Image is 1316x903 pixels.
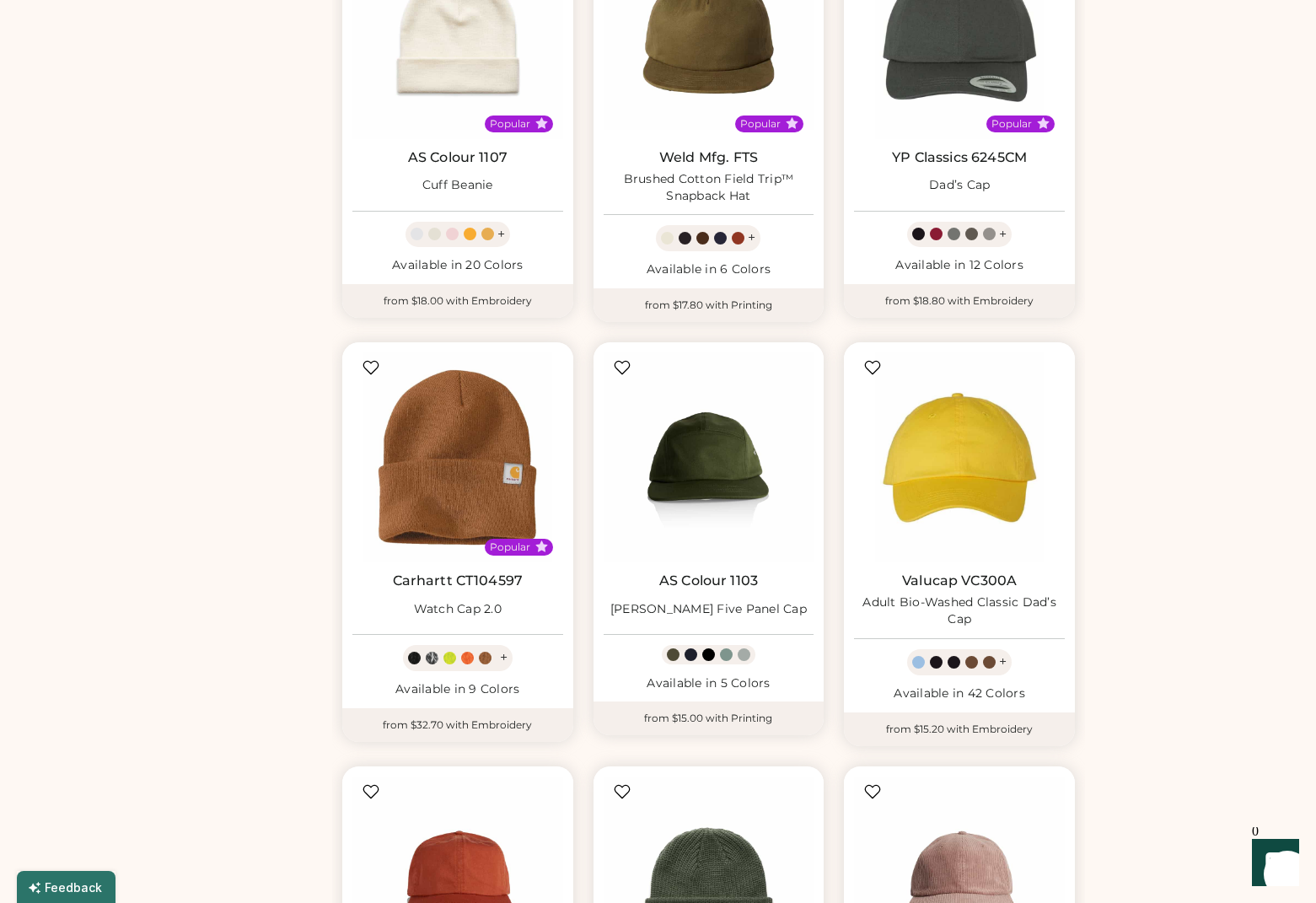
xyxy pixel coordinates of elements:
[352,681,563,698] div: Available in 9 Colors
[854,257,1065,274] div: Available in 12 Colors
[490,540,530,554] div: Popular
[604,352,814,563] img: AS Colour 1103 Finn Five Panel Cap
[535,540,548,553] button: Popular Style
[535,117,548,130] button: Popular Style
[352,257,563,274] div: Available in 20 Colors
[659,572,758,589] a: AS Colour 1103
[594,288,825,322] div: from $17.80 with Printing
[854,685,1065,702] div: Available in 42 Colors
[902,572,1017,589] a: Valucap VC300A
[740,117,781,131] div: Popular
[604,171,814,205] div: Brushed Cotton Field Trip™ Snapback Hat
[393,572,524,589] a: Carhartt CT104597
[659,149,758,166] a: Weld Mfg. FTS
[854,594,1065,628] div: Adult Bio-Washed Classic Dad’s Cap
[844,284,1075,318] div: from $18.80 with Embroidery
[748,228,755,247] div: +
[610,601,807,618] div: [PERSON_NAME] Five Panel Cap
[352,352,563,563] img: Carhartt CT104597 Watch Cap 2.0
[490,117,530,131] div: Popular
[414,601,502,618] div: Watch Cap 2.0
[604,675,814,692] div: Available in 5 Colors
[844,712,1075,746] div: from $15.20 with Embroidery
[342,708,573,742] div: from $32.70 with Embroidery
[594,701,825,735] div: from $15.00 with Printing
[892,149,1027,166] a: YP Classics 6245CM
[500,648,508,667] div: +
[929,177,990,194] div: Dad’s Cap
[991,117,1032,131] div: Popular
[786,117,798,130] button: Popular Style
[497,225,505,244] div: +
[422,177,493,194] div: Cuff Beanie
[999,225,1007,244] div: +
[1037,117,1050,130] button: Popular Style
[604,261,814,278] div: Available in 6 Colors
[999,653,1007,671] div: +
[854,352,1065,563] img: Valucap VC300A Adult Bio-Washed Classic Dad’s Cap
[408,149,508,166] a: AS Colour 1107
[342,284,573,318] div: from $18.00 with Embroidery
[1236,827,1308,900] iframe: Front Chat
